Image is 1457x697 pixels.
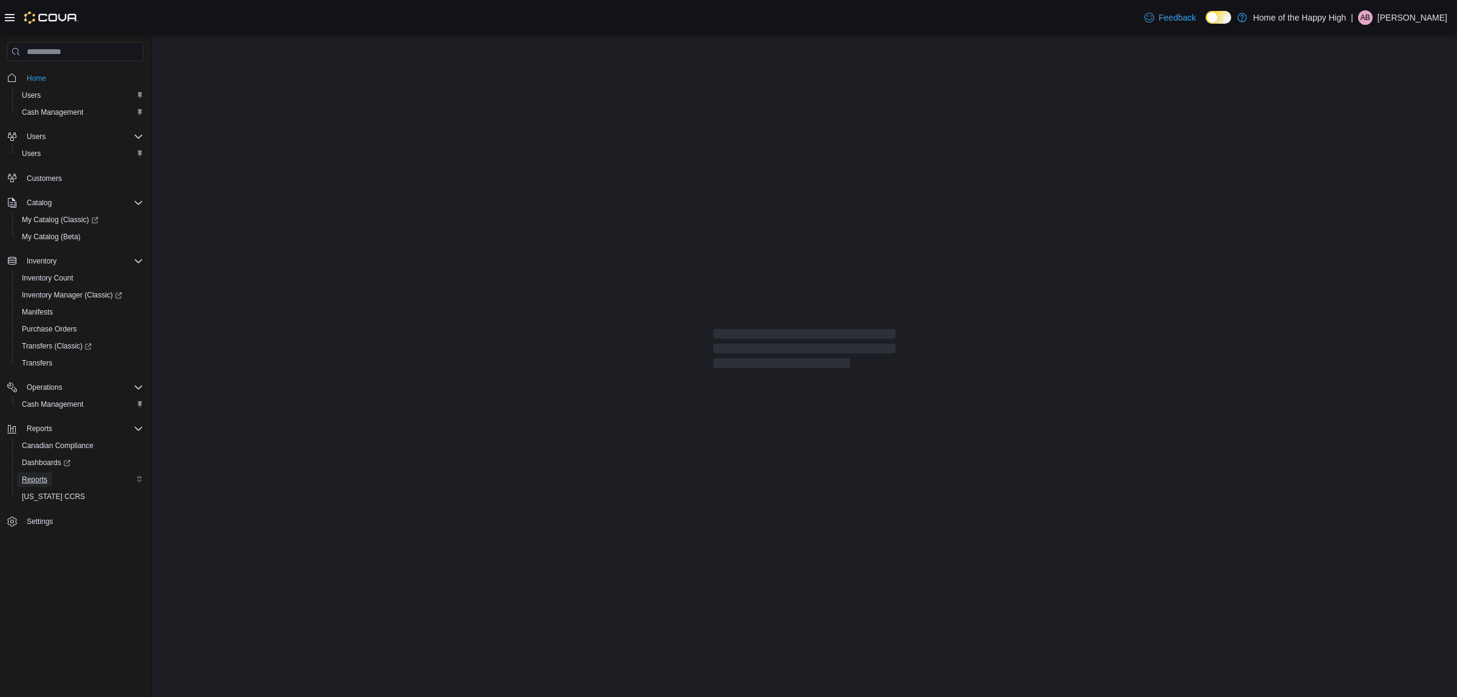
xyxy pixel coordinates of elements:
[22,254,143,268] span: Inventory
[1206,11,1231,24] input: Dark Mode
[22,171,67,186] a: Customers
[27,517,53,526] span: Settings
[2,169,148,187] button: Customers
[1351,10,1353,25] p: |
[17,455,143,470] span: Dashboards
[2,512,148,530] button: Settings
[12,87,148,104] button: Users
[17,146,46,161] a: Users
[12,228,148,245] button: My Catalog (Beta)
[22,441,93,450] span: Canadian Compliance
[22,380,143,395] span: Operations
[22,290,122,300] span: Inventory Manager (Classic)
[22,380,67,395] button: Operations
[17,88,143,103] span: Users
[17,105,88,120] a: Cash Management
[22,273,73,283] span: Inventory Count
[17,288,143,302] span: Inventory Manager (Classic)
[1253,10,1346,25] p: Home of the Happy High
[22,458,70,467] span: Dashboards
[22,129,50,144] button: Users
[17,397,143,412] span: Cash Management
[12,488,148,505] button: [US_STATE] CCRS
[1139,5,1201,30] a: Feedback
[2,69,148,86] button: Home
[22,514,58,529] a: Settings
[17,88,46,103] a: Users
[22,254,61,268] button: Inventory
[12,396,148,413] button: Cash Management
[27,73,46,83] span: Home
[2,253,148,270] button: Inventory
[2,128,148,145] button: Users
[12,104,148,121] button: Cash Management
[27,132,46,141] span: Users
[17,305,143,319] span: Manifests
[22,232,81,242] span: My Catalog (Beta)
[713,331,895,370] span: Loading
[12,454,148,471] a: Dashboards
[22,475,47,484] span: Reports
[22,514,143,529] span: Settings
[17,229,143,244] span: My Catalog (Beta)
[1360,10,1370,25] span: AB
[17,105,143,120] span: Cash Management
[27,382,63,392] span: Operations
[17,356,143,370] span: Transfers
[22,358,52,368] span: Transfers
[27,256,56,266] span: Inventory
[17,339,97,353] a: Transfers (Classic)
[12,437,148,454] button: Canadian Compliance
[22,341,92,351] span: Transfers (Classic)
[17,489,90,504] a: [US_STATE] CCRS
[17,489,143,504] span: Washington CCRS
[17,438,143,453] span: Canadian Compliance
[17,397,88,412] a: Cash Management
[12,145,148,162] button: Users
[22,492,85,501] span: [US_STATE] CCRS
[17,455,75,470] a: Dashboards
[22,421,57,436] button: Reports
[22,107,83,117] span: Cash Management
[17,271,78,285] a: Inventory Count
[17,305,58,319] a: Manifests
[12,304,148,321] button: Manifests
[24,12,78,24] img: Cova
[17,271,143,285] span: Inventory Count
[17,438,98,453] a: Canadian Compliance
[17,472,52,487] a: Reports
[22,399,83,409] span: Cash Management
[17,339,143,353] span: Transfers (Classic)
[22,70,143,85] span: Home
[12,471,148,488] button: Reports
[2,379,148,396] button: Operations
[17,212,103,227] a: My Catalog (Classic)
[22,215,98,225] span: My Catalog (Classic)
[17,212,143,227] span: My Catalog (Classic)
[2,420,148,437] button: Reports
[27,198,52,208] span: Catalog
[17,322,82,336] a: Purchase Orders
[22,129,143,144] span: Users
[12,338,148,355] a: Transfers (Classic)
[1358,10,1373,25] div: Abigail Barrie
[12,270,148,287] button: Inventory Count
[1159,12,1196,24] span: Feedback
[12,211,148,228] a: My Catalog (Classic)
[27,424,52,433] span: Reports
[17,288,127,302] a: Inventory Manager (Classic)
[22,324,77,334] span: Purchase Orders
[22,195,56,210] button: Catalog
[17,472,143,487] span: Reports
[2,194,148,211] button: Catalog
[22,421,143,436] span: Reports
[17,322,143,336] span: Purchase Orders
[22,149,41,158] span: Users
[27,174,62,183] span: Customers
[22,307,53,317] span: Manifests
[12,287,148,304] a: Inventory Manager (Classic)
[22,195,143,210] span: Catalog
[22,171,143,186] span: Customers
[17,146,143,161] span: Users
